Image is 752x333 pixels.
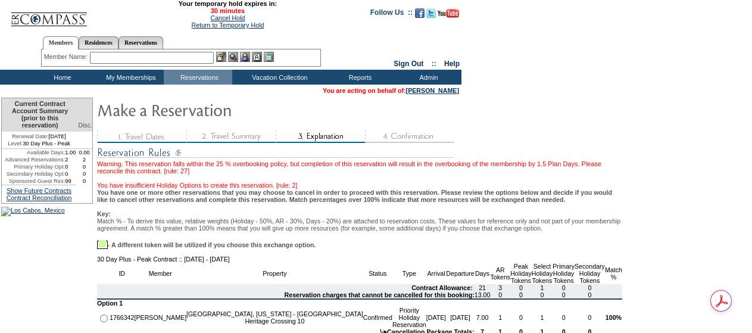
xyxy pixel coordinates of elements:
[210,14,245,21] a: Cancel Hold
[415,8,425,18] img: Become our fan on Facebook
[216,52,226,62] img: b_edit.gif
[43,36,79,49] a: Members
[44,52,90,62] div: Member Name:
[415,12,425,19] a: Become our fan on Facebook
[79,36,118,49] a: Residences
[438,12,459,19] a: Subscribe to our YouTube Channel
[93,7,361,14] span: 30 minutes
[264,52,274,62] img: b_calculator.gif
[432,60,436,68] span: ::
[228,52,238,62] img: View
[444,60,460,68] a: Help
[252,52,262,62] img: Reservations
[438,9,459,18] img: Subscribe to our YouTube Channel
[118,36,163,49] a: Reservations
[426,8,436,18] img: Follow us on Twitter
[10,2,88,27] img: Compass Home
[394,60,423,68] a: Sign Out
[370,7,413,21] td: Follow Us ::
[192,21,264,29] a: Return to Temporary Hold
[240,52,250,62] img: Impersonate
[426,12,436,19] a: Follow us on Twitter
